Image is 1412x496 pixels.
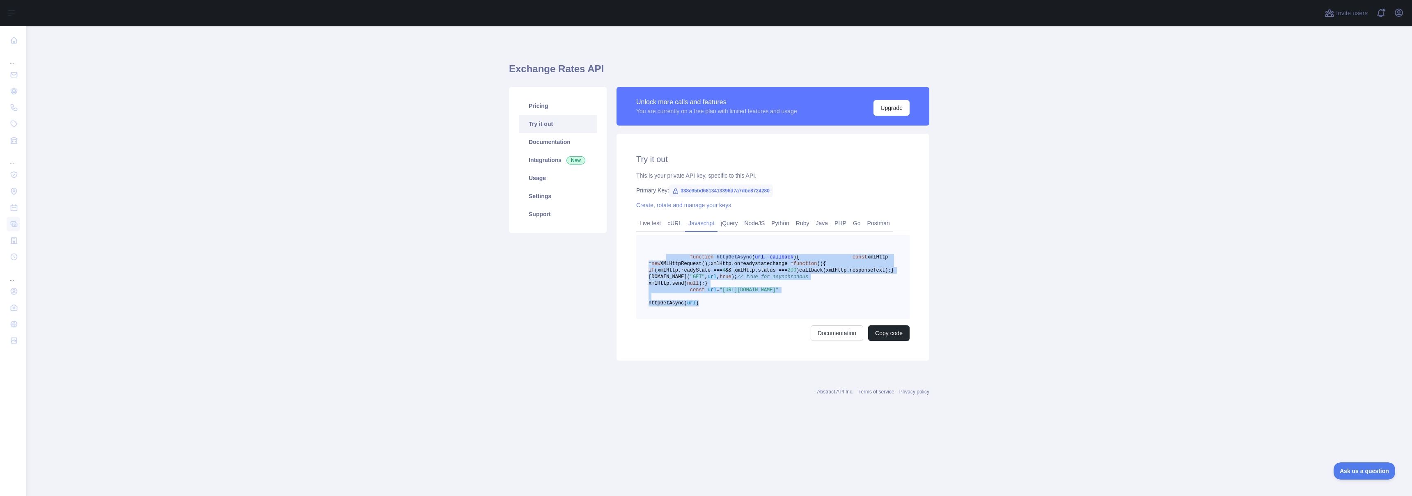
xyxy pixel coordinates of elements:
[831,217,850,230] a: PHP
[817,261,820,267] span: (
[636,186,910,194] div: Primary Key:
[799,267,891,273] span: callback(xmlHttp.responseText);
[7,149,20,166] div: ...
[717,217,741,230] a: jQuery
[731,274,737,280] span: );
[717,287,720,293] span: =
[891,267,894,273] span: }
[708,287,717,293] span: url
[737,274,808,280] span: // true for asynchronous
[519,115,597,133] a: Try it out
[664,217,685,230] a: cURL
[813,217,832,230] a: Java
[864,217,893,230] a: Postman
[687,281,699,286] span: null
[755,254,793,260] span: url, callback
[7,266,20,282] div: ...
[850,217,864,230] a: Go
[817,389,854,395] a: Abstract API Inc.
[741,217,768,230] a: NodeJS
[519,187,597,205] a: Settings
[717,274,720,280] span: ,
[705,274,708,280] span: ,
[519,133,597,151] a: Documentation
[787,267,796,273] span: 200
[7,49,20,66] div: ...
[690,254,714,260] span: function
[722,267,725,273] span: 4
[690,274,705,280] span: "GET"
[793,217,813,230] a: Ruby
[519,97,597,115] a: Pricing
[649,267,654,273] span: if
[793,261,817,267] span: function
[654,267,722,273] span: (xmlHttp.readyState ===
[708,274,717,280] span: url
[1323,7,1369,20] button: Invite users
[853,254,867,260] span: const
[649,274,690,280] span: [DOMAIN_NAME](
[649,300,687,306] span: httpGetAsync(
[669,185,773,197] span: 338e95bd6813413396d7a7dbe8724280
[752,254,755,260] span: (
[636,107,797,115] div: You are currently on a free plan with limited features and usage
[636,202,731,208] a: Create, rotate and manage your keys
[519,169,597,187] a: Usage
[687,300,696,306] span: url
[725,267,787,273] span: && xmlHttp.status ===
[796,267,799,273] span: )
[509,62,929,82] h1: Exchange Rates API
[636,217,664,230] a: Live test
[873,100,910,116] button: Upgrade
[519,151,597,169] a: Integrations New
[636,97,797,107] div: Unlock more calls and features
[720,274,731,280] span: true
[1336,9,1368,18] span: Invite users
[796,254,799,260] span: {
[1334,462,1396,480] iframe: Toggle Customer Support
[636,171,910,180] div: This is your private API key, specific to this API.
[699,281,704,286] span: );
[820,261,823,267] span: )
[566,156,585,165] span: New
[858,389,894,395] a: Terms of service
[519,205,597,223] a: Support
[636,153,910,165] h2: Try it out
[685,217,717,230] a: Javascript
[868,325,910,341] button: Copy code
[823,261,826,267] span: {
[705,281,708,286] span: }
[899,389,929,395] a: Privacy policy
[768,217,793,230] a: Python
[793,254,796,260] span: )
[651,261,660,267] span: new
[690,287,705,293] span: const
[649,281,687,286] span: xmlHttp.send(
[811,325,863,341] a: Documentation
[696,300,699,306] span: )
[660,261,711,267] span: XMLHttpRequest();
[720,287,779,293] span: "[URL][DOMAIN_NAME]"
[711,261,793,267] span: xmlHttp.onreadystatechange =
[717,254,752,260] span: httpGetAsync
